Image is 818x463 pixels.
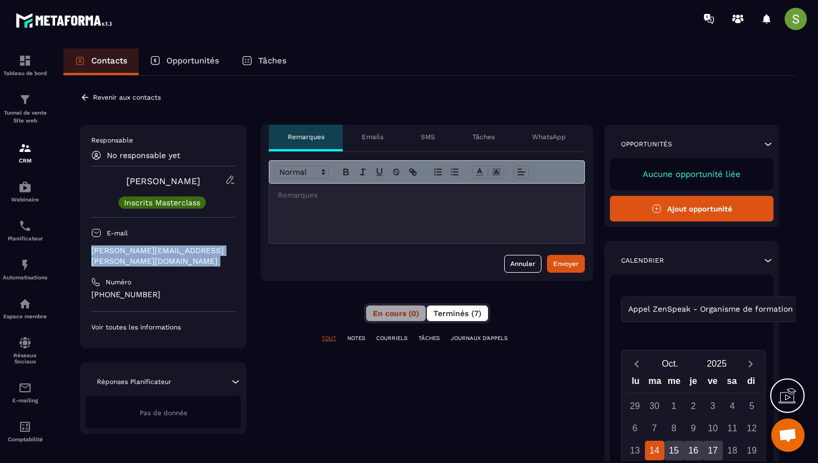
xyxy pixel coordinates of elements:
div: 7 [645,418,664,438]
p: Tunnel de vente Site web [3,109,47,125]
a: formationformationCRM [3,133,47,172]
img: scheduler [18,219,32,233]
p: E-mailing [3,397,47,403]
a: formationformationTunnel de vente Site web [3,85,47,133]
p: Tâches [258,56,287,66]
div: ve [703,373,722,393]
div: 12 [742,418,762,438]
div: di [741,373,761,393]
div: 14 [645,441,664,460]
p: Opportunités [621,140,672,149]
div: 11 [723,418,742,438]
button: Terminés (7) [427,306,488,321]
img: automations [18,297,32,311]
div: Envoyer [553,258,579,269]
div: 13 [625,441,645,460]
button: Previous month [626,356,647,371]
div: me [664,373,684,393]
div: 3 [703,396,723,416]
a: accountantaccountantComptabilité [3,412,47,451]
p: Emails [362,132,383,141]
p: Espace membre [3,313,47,319]
p: E-mail [107,229,128,238]
a: schedulerschedulerPlanificateur [3,211,47,250]
a: automationsautomationsEspace membre [3,289,47,328]
a: emailemailE-mailing [3,373,47,412]
div: 18 [723,441,742,460]
img: automations [18,258,32,272]
div: lu [626,373,645,393]
input: Search for option [795,303,804,316]
a: formationformationTableau de bord [3,46,47,85]
img: accountant [18,420,32,434]
p: Revenir aux contacts [93,93,161,101]
div: 17 [703,441,723,460]
p: Comptabilité [3,436,47,442]
button: Open months overlay [647,354,693,373]
p: TOUT [322,334,336,342]
div: 1 [664,396,684,416]
span: Pas de donnée [140,409,188,417]
p: Numéro [106,278,131,287]
p: Responsable [91,136,235,145]
p: JOURNAUX D'APPELS [451,334,507,342]
div: 5 [742,396,762,416]
p: WhatsApp [532,132,566,141]
button: En cours (0) [366,306,426,321]
a: Opportunités [139,48,230,75]
p: Remarques [288,132,324,141]
p: Tâches [472,132,495,141]
button: Ajout opportunité [610,196,773,221]
div: ma [645,373,665,393]
div: 16 [684,441,703,460]
p: SMS [421,132,435,141]
p: COURRIELS [376,334,407,342]
a: automationsautomationsAutomatisations [3,250,47,289]
div: 4 [723,396,742,416]
div: je [684,373,703,393]
div: 29 [625,396,645,416]
p: Inscrits Masterclass [124,199,200,206]
button: Open years overlay [693,354,740,373]
div: 30 [645,396,664,416]
div: 15 [664,441,684,460]
button: Envoyer [547,255,585,273]
p: CRM [3,157,47,164]
div: 9 [684,418,703,438]
img: formation [18,141,32,155]
a: Tâches [230,48,298,75]
div: 19 [742,441,762,460]
div: 10 [703,418,723,438]
p: NOTES [347,334,365,342]
p: Webinaire [3,196,47,203]
p: Contacts [91,56,127,66]
span: Terminés (7) [433,309,481,318]
img: formation [18,93,32,106]
img: email [18,381,32,395]
img: logo [16,10,116,31]
p: [PERSON_NAME][EMAIL_ADDRESS][PERSON_NAME][DOMAIN_NAME] [91,245,235,267]
a: Contacts [63,48,139,75]
p: Voir toutes les informations [91,323,235,332]
p: Calendrier [621,256,664,265]
p: Automatisations [3,274,47,280]
button: Annuler [504,255,541,273]
p: Réseaux Sociaux [3,352,47,365]
p: Réponses Planificateur [97,377,171,386]
a: automationsautomationsWebinaire [3,172,47,211]
a: [PERSON_NAME] [126,176,200,186]
span: Appel ZenSpeak - Organisme de formation [625,303,795,316]
p: Opportunités [166,56,219,66]
div: 8 [664,418,684,438]
div: 2 [684,396,703,416]
p: Tableau de bord [3,70,47,76]
p: Planificateur [3,235,47,242]
p: [PHONE_NUMBER] [91,289,235,300]
img: formation [18,54,32,67]
p: Aucune opportunité liée [621,169,762,179]
div: sa [722,373,742,393]
p: No responsable yet [107,151,180,160]
img: social-network [18,336,32,349]
span: En cours (0) [373,309,419,318]
p: TÂCHES [418,334,440,342]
